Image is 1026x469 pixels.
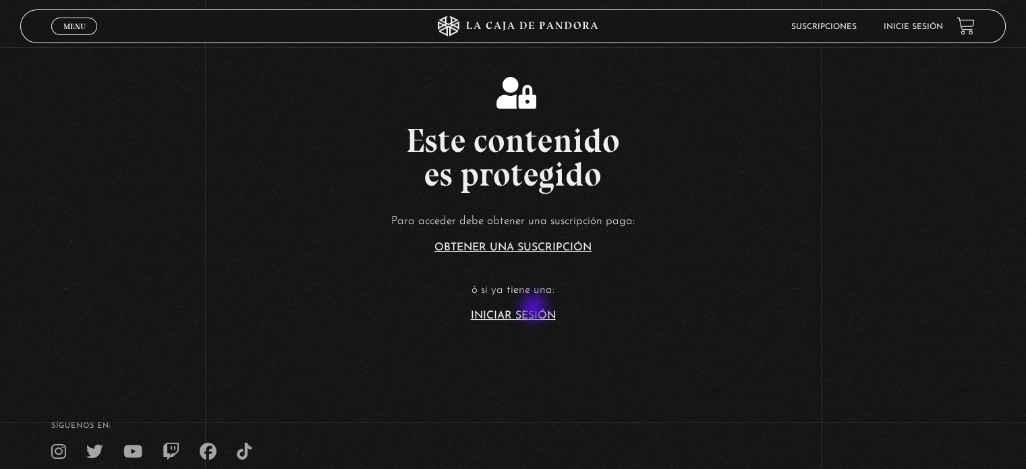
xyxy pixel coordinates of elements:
[51,422,975,430] h4: SÍguenos en:
[59,34,90,43] span: Cerrar
[434,242,592,253] a: Obtener una suscripción
[471,310,556,321] a: Iniciar Sesión
[63,22,86,30] span: Menu
[791,23,857,31] a: Suscripciones
[884,23,943,31] a: Inicie sesión
[957,17,975,35] a: View your shopping cart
